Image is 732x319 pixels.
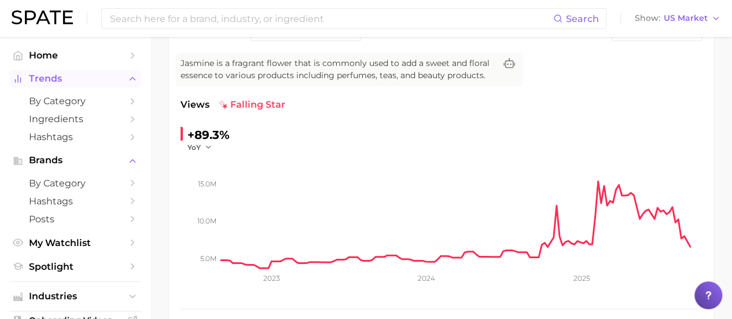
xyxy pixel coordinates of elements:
[29,178,122,189] span: by Category
[181,57,495,82] span: Jasmine is a fragrant flower that is commonly used to add a sweet and floral essence to various p...
[9,92,141,110] a: by Category
[29,131,122,142] span: Hashtags
[29,196,122,207] span: Hashtags
[29,113,122,124] span: Ingredients
[29,96,122,107] span: by Category
[9,128,141,146] a: Hashtags
[263,274,280,283] tspan: 2023
[198,179,216,188] tspan: 15.0m
[181,24,241,38] h1: jasmine
[200,254,216,262] tspan: 5.0m
[9,192,141,210] a: Hashtags
[219,98,285,112] span: falling star
[29,214,122,225] span: Posts
[9,234,141,252] a: My Watchlist
[187,126,230,144] div: +89.3%
[109,9,553,28] input: Search here for a brand, industry, or ingredient
[632,11,723,26] button: ShowUS Market
[9,174,141,192] a: by Category
[9,258,141,276] a: Spotlight
[219,100,228,109] img: falling star
[187,142,212,152] button: YoY
[29,50,122,61] span: Home
[9,288,141,305] button: Industries
[29,291,122,302] span: Industries
[12,10,73,24] img: SPATE
[187,142,201,152] span: YoY
[9,152,141,169] button: Brands
[181,98,209,112] span: Views
[664,15,708,21] span: US Market
[9,70,141,87] button: Trends
[566,13,599,24] span: Search
[635,15,660,21] span: Show
[573,274,590,283] tspan: 2025
[29,261,122,272] span: Spotlight
[197,217,216,225] tspan: 10.0m
[9,110,141,128] a: Ingredients
[29,237,122,248] span: My Watchlist
[9,210,141,228] a: Posts
[29,74,122,84] span: Trends
[29,155,122,166] span: Brands
[418,274,435,283] tspan: 2024
[9,46,141,64] a: Home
